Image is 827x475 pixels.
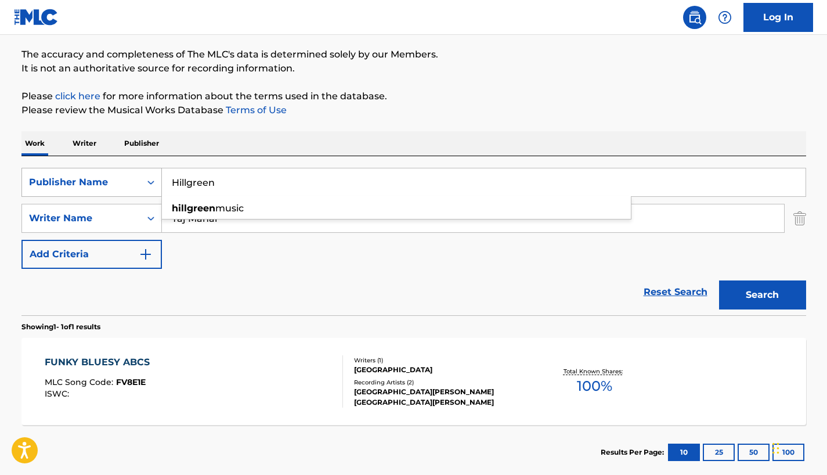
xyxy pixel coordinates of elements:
[354,365,529,375] div: [GEOGRAPHIC_DATA]
[688,10,702,24] img: search
[354,378,529,387] div: Recording Artists ( 2 )
[772,431,779,466] div: Drag
[719,280,806,310] button: Search
[354,387,529,408] div: [GEOGRAPHIC_DATA][PERSON_NAME][GEOGRAPHIC_DATA][PERSON_NAME]
[215,203,244,214] span: music
[738,444,770,461] button: 50
[793,204,806,233] img: Delete Criterion
[577,376,612,397] span: 100 %
[21,240,162,269] button: Add Criteria
[116,377,146,387] span: FV8E1E
[223,105,287,116] a: Terms of Use
[45,388,72,399] span: ISWC :
[29,175,133,189] div: Publisher Name
[21,131,48,156] p: Work
[21,338,806,425] a: FUNKY BLUESY ABCSMLC Song Code:FV8E1EISWC:Writers (1)[GEOGRAPHIC_DATA]Recording Artists (2)[GEOGR...
[45,355,156,369] div: FUNKY BLUESY ABCS
[21,62,806,75] p: It is not an authoritative source for recording information.
[69,131,100,156] p: Writer
[29,211,133,225] div: Writer Name
[21,48,806,62] p: The accuracy and completeness of The MLC's data is determined solely by our Members.
[703,444,735,461] button: 25
[713,6,736,29] div: Help
[45,377,116,387] span: MLC Song Code :
[668,444,700,461] button: 10
[21,103,806,117] p: Please review the Musical Works Database
[21,322,100,332] p: Showing 1 - 1 of 1 results
[718,10,732,24] img: help
[55,91,100,102] a: click here
[601,447,667,458] p: Results Per Page:
[638,279,713,305] a: Reset Search
[21,168,806,315] form: Search Form
[172,203,215,214] strong: hillgreen
[683,6,706,29] a: Public Search
[14,9,59,26] img: MLC Logo
[743,3,813,32] a: Log In
[564,367,626,376] p: Total Known Shares:
[769,419,827,475] iframe: Chat Widget
[121,131,162,156] p: Publisher
[354,356,529,365] div: Writers ( 1 )
[21,89,806,103] p: Please for more information about the terms used in the database.
[139,247,153,261] img: 9d2ae6d4665cec9f34b9.svg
